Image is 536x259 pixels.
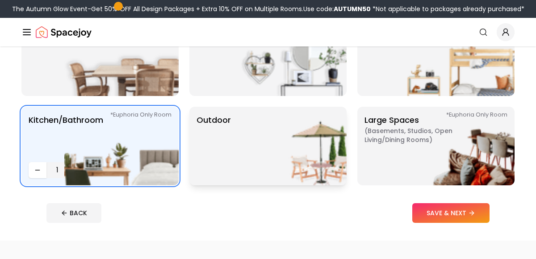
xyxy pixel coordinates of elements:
[400,17,515,96] img: Kids' Bedroom/Nursery
[364,126,476,144] span: ( Basements, Studios, Open living/dining rooms )
[29,25,79,89] p: Dining Room
[371,4,524,13] span: *Not applicable to packages already purchased*
[46,203,101,223] button: BACK
[29,114,103,159] p: Kitchen/Bathroom
[12,4,524,13] div: The Autumn Glow Event-Get 50% OFF All Design Packages + Extra 10% OFF on Multiple Rooms.
[364,114,476,178] p: Large Spaces
[364,25,456,89] p: Kids' Bedroom/Nursery
[197,25,233,89] p: entryway
[64,17,179,96] img: Dining Room
[412,203,490,223] button: SAVE & NEXT
[232,17,347,96] img: entryway
[29,162,46,178] button: Decrease quantity
[50,165,64,175] span: 1
[36,23,92,41] a: Spacejoy
[334,4,371,13] b: AUTUMN50
[64,107,179,185] img: Kitchen/Bathroom *Euphoria Only
[232,107,347,185] img: Outdoor
[197,114,231,178] p: Outdoor
[303,4,371,13] span: Use code:
[400,107,515,185] img: Large Spaces *Euphoria Only
[21,18,515,46] nav: Global
[36,23,92,41] img: Spacejoy Logo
